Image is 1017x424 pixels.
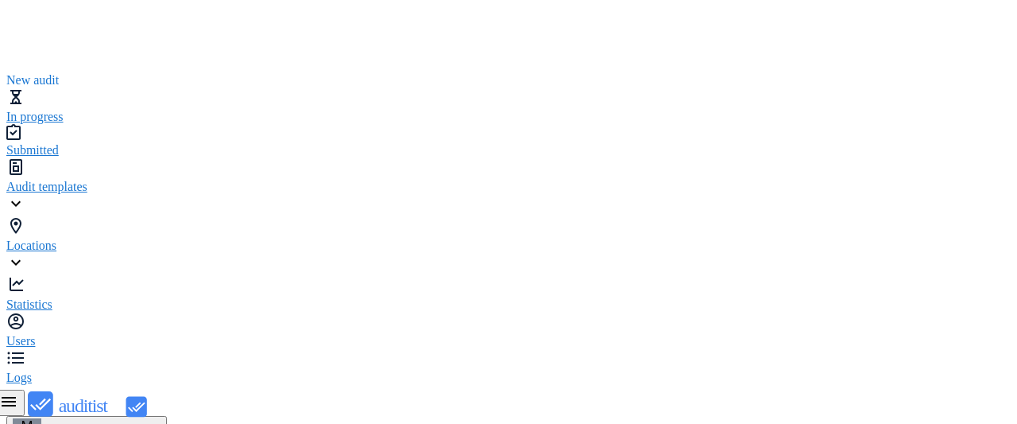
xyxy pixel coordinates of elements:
[6,275,245,312] a: Statistics
[6,143,245,158] div: Submitted
[6,124,245,158] a: Submitted
[28,391,122,418] img: auditist_logo_new.svg
[6,334,245,348] div: Users
[126,396,147,418] img: auditist_logo_short.svg
[6,348,245,385] a: Logs
[6,312,245,348] a: Users
[6,239,245,253] div: Locations
[6,180,245,194] div: Audit templates
[6,298,245,312] div: Statistics
[6,371,245,385] div: Logs
[6,73,245,88] div: New audit
[6,158,245,194] a: Audit templates
[6,216,245,253] a: Locations
[6,110,245,124] div: In progress
[6,194,25,213] i: keyboard_arrow_down
[6,88,245,124] a: In progress
[6,253,25,272] i: keyboard_arrow_down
